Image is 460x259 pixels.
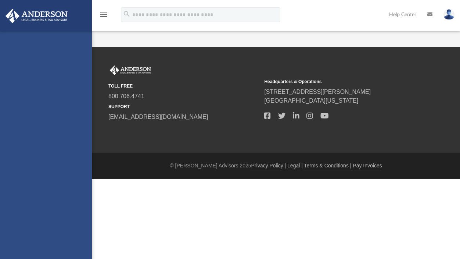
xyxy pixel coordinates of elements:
[264,78,415,85] small: Headquarters & Operations
[108,65,152,75] img: Anderson Advisors Platinum Portal
[287,163,303,168] a: Legal |
[108,93,144,99] a: 800.706.4741
[99,10,108,19] i: menu
[264,97,358,104] a: [GEOGRAPHIC_DATA][US_STATE]
[92,162,460,170] div: © [PERSON_NAME] Advisors 2025
[251,163,286,168] a: Privacy Policy |
[99,14,108,19] a: menu
[443,9,454,20] img: User Pic
[3,9,70,23] img: Anderson Advisors Platinum Portal
[108,114,208,120] a: [EMAIL_ADDRESS][DOMAIN_NAME]
[108,83,259,89] small: TOLL FREE
[353,163,382,168] a: Pay Invoices
[123,10,131,18] i: search
[304,163,352,168] a: Terms & Conditions |
[108,103,259,110] small: SUPPORT
[264,89,371,95] a: [STREET_ADDRESS][PERSON_NAME]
